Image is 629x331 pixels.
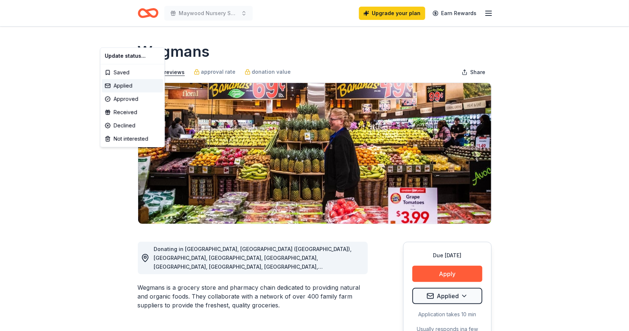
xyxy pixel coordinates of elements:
[179,9,238,18] span: Maywood Nursery School Tricky Tray
[102,66,163,79] div: Saved
[102,132,163,146] div: Not interested
[102,79,163,93] div: Applied
[102,49,163,63] div: Update status...
[102,106,163,119] div: Received
[102,93,163,106] div: Approved
[102,119,163,132] div: Declined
